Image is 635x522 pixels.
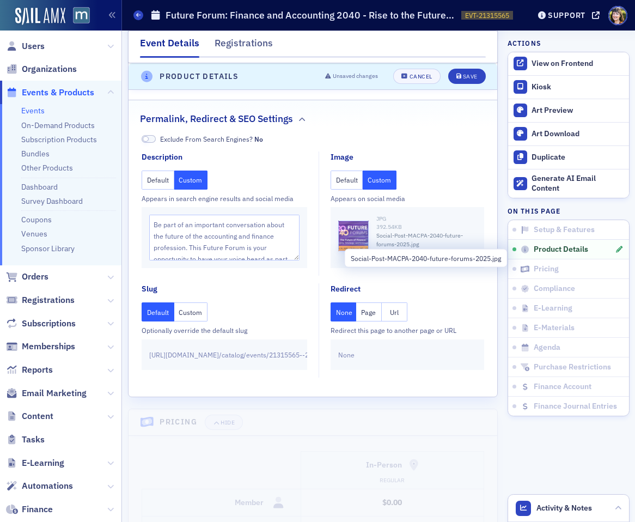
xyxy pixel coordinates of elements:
[301,475,484,489] th: Regular
[22,410,53,422] span: Content
[534,382,591,392] span: Finance Account
[363,171,396,190] button: Custom
[6,271,48,283] a: Orders
[532,153,623,162] div: Duplicate
[160,134,263,144] span: Exclude From Search Engines?
[21,196,83,206] a: Survey Dashboard
[331,339,484,370] div: None
[608,6,627,25] span: Profile
[532,174,623,193] div: Generate AI Email Content
[6,434,45,446] a: Tasks
[142,171,174,190] button: Default
[22,434,45,446] span: Tasks
[73,7,90,24] img: SailAMX
[333,72,378,81] span: Unsaved changes
[142,325,307,335] div: Optionally override the default slug
[331,193,484,203] div: Appears on social media
[22,503,53,515] span: Finance
[160,70,239,82] h4: Product Details
[6,480,73,492] a: Automations
[22,271,48,283] span: Orders
[235,497,264,508] h4: Member
[205,415,243,430] button: Hide
[376,223,477,232] div: 392.54 KB
[21,149,50,159] a: Bundles
[21,229,47,239] a: Venues
[22,40,45,52] span: Users
[534,402,617,411] span: Finance Journal Entries
[331,171,363,190] button: Default
[534,343,560,353] span: Agenda
[532,82,623,92] div: Kiosk
[508,122,629,145] a: Art Download
[532,129,623,139] div: Art Download
[508,145,629,169] button: Duplicate
[6,410,53,422] a: Content
[534,264,559,274] span: Pricing
[149,350,302,360] span: [URL][DOMAIN_NAME] / catalog/events/21315565-
[21,182,58,192] a: Dashboard
[448,69,486,84] button: Save
[382,497,402,507] span: $0.00
[22,341,75,353] span: Memberships
[21,106,45,116] a: Events
[21,120,95,130] a: On-Demand Products
[6,294,75,306] a: Registrations
[534,284,575,294] span: Compliance
[142,193,307,203] div: Appears in search engine results and social media
[21,163,73,173] a: Other Products
[140,112,293,126] h2: Permalink, Redirect & SEO Settings
[21,244,75,253] a: Sponsor Library
[22,294,75,306] span: Registrations
[366,459,402,471] h4: In-Person
[534,323,575,333] span: E-Materials
[160,416,197,428] h4: Pricing
[174,302,208,321] button: Custom
[508,52,629,75] a: View on Frontend
[6,318,76,330] a: Subscriptions
[548,10,585,20] div: Support
[393,69,440,84] button: Cancel
[22,63,77,75] span: Organizations
[22,457,64,469] span: E-Learning
[6,387,87,399] a: Email Marketing
[140,36,199,58] div: Event Details
[21,135,97,144] a: Subscription Products
[22,480,73,492] span: Automations
[302,350,341,360] span: -2025-08-12
[6,364,53,376] a: Reports
[508,99,629,122] a: Art Preview
[465,11,509,20] span: EVT-21315565
[15,8,65,25] img: SailAMX
[142,283,157,295] div: Slug
[166,9,456,22] h1: Future Forum: Finance and Accounting 2040 - Rise to the Future Together ([DATE])
[215,36,273,56] div: Registrations
[376,215,477,223] div: JPG
[22,387,87,399] span: Email Marketing
[6,457,64,469] a: E-Learning
[534,304,572,313] span: E-Learning
[149,215,300,260] textarea: Be part of an important conversation about the future of the accounting and finance profession. T...
[463,74,478,80] div: Save
[221,420,235,426] div: Hide
[65,7,90,26] a: View Homepage
[382,302,407,321] button: Url
[254,135,263,143] span: No
[142,135,156,143] span: No
[532,59,623,69] div: View on Frontend
[22,318,76,330] span: Subscriptions
[536,502,592,514] span: Activity & Notes
[6,503,53,515] a: Finance
[142,151,182,163] div: Description
[22,87,94,99] span: Events & Products
[331,302,356,321] button: None
[534,245,588,254] span: Product Details
[508,38,541,48] h4: Actions
[22,364,53,376] span: Reports
[331,283,361,295] div: Redirect
[6,341,75,353] a: Memberships
[345,249,508,268] div: Social-Post-MACPA-2040-future-forums-2025.jpg
[174,171,208,190] button: Custom
[534,225,595,235] span: Setup & Features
